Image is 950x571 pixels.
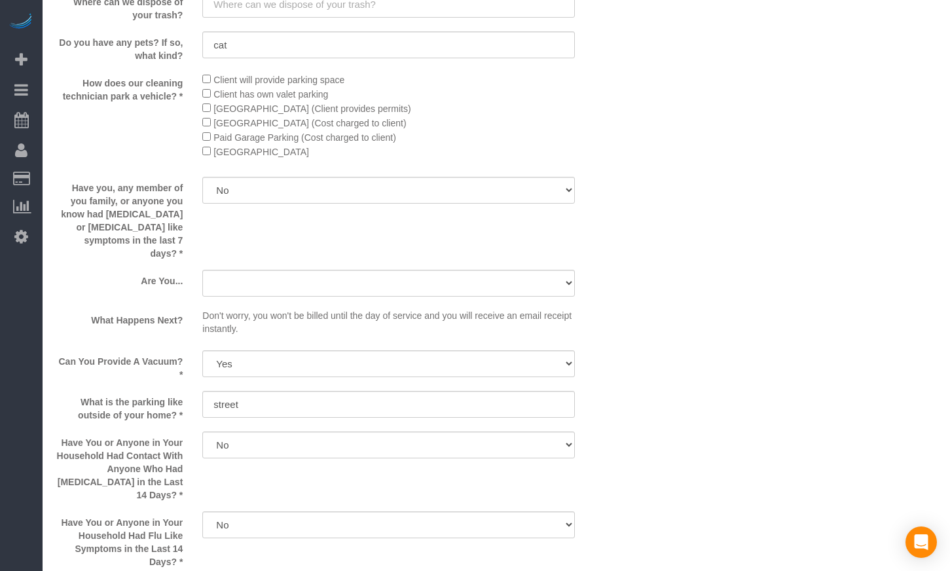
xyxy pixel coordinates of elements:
[46,309,192,327] label: What Happens Next?
[202,31,574,58] input: Do you have any pets? If so, what kind?
[46,432,192,502] label: Have You or Anyone in Your Household Had Contact With Anyone Who Had [MEDICAL_DATA] in the Last 1...
[46,350,192,381] label: Can You Provide A Vacuum? *
[213,89,328,100] span: Client has own valet parking
[46,72,192,103] label: How does our cleaning technician park a vehicle? *
[202,391,574,418] input: What is the parking like? Any permit requirements? Any construction currently?
[46,511,192,568] label: Have You or Anyone in Your Household Had Flu Like Symptoms in the Last 14 Days? *
[46,270,192,287] label: Are You...
[213,147,309,157] span: [GEOGRAPHIC_DATA]
[213,75,344,85] span: Client will provide parking space
[46,177,192,260] label: Have you, any member of you family, or anyone you know had [MEDICAL_DATA] or [MEDICAL_DATA] like ...
[213,132,396,143] span: Paid Garage Parking (Cost charged to client)
[213,103,411,114] span: [GEOGRAPHIC_DATA] (Client provides permits)
[46,31,192,62] label: Do you have any pets? If so, what kind?
[213,118,406,128] span: [GEOGRAPHIC_DATA] (Cost charged to client)
[202,309,574,335] p: Don't worry, you won't be billed until the day of service and you will receive an email receipt i...
[905,526,937,558] div: Open Intercom Messenger
[8,13,34,31] img: Automaid Logo
[46,391,192,422] label: What is the parking like outside of your home? *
